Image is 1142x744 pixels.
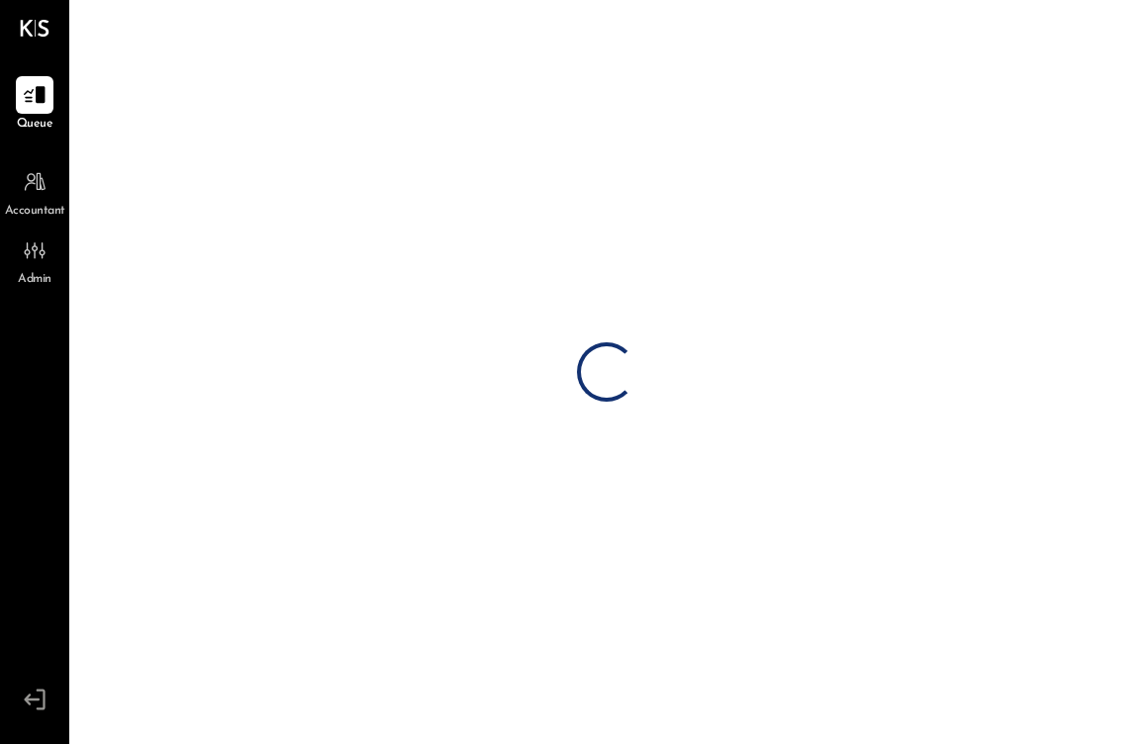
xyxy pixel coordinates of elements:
span: Queue [17,116,53,134]
span: Admin [18,271,51,289]
a: Queue [1,76,68,134]
a: Admin [1,232,68,289]
span: Accountant [5,203,65,221]
a: Accountant [1,163,68,221]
